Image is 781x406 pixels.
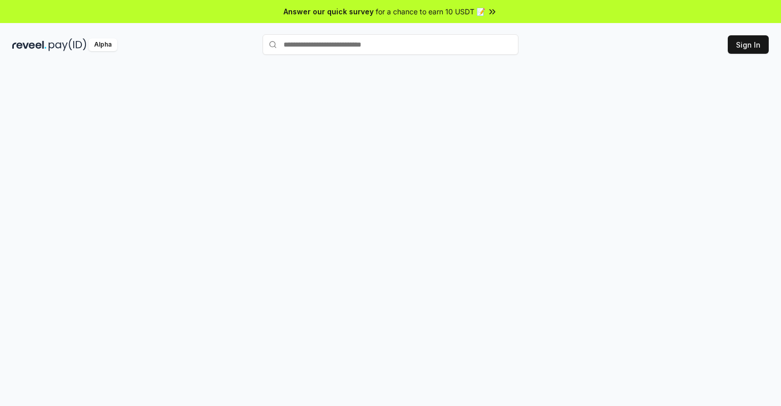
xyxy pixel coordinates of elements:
[728,35,769,54] button: Sign In
[12,38,47,51] img: reveel_dark
[89,38,117,51] div: Alpha
[284,6,374,17] span: Answer our quick survey
[49,38,86,51] img: pay_id
[376,6,485,17] span: for a chance to earn 10 USDT 📝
